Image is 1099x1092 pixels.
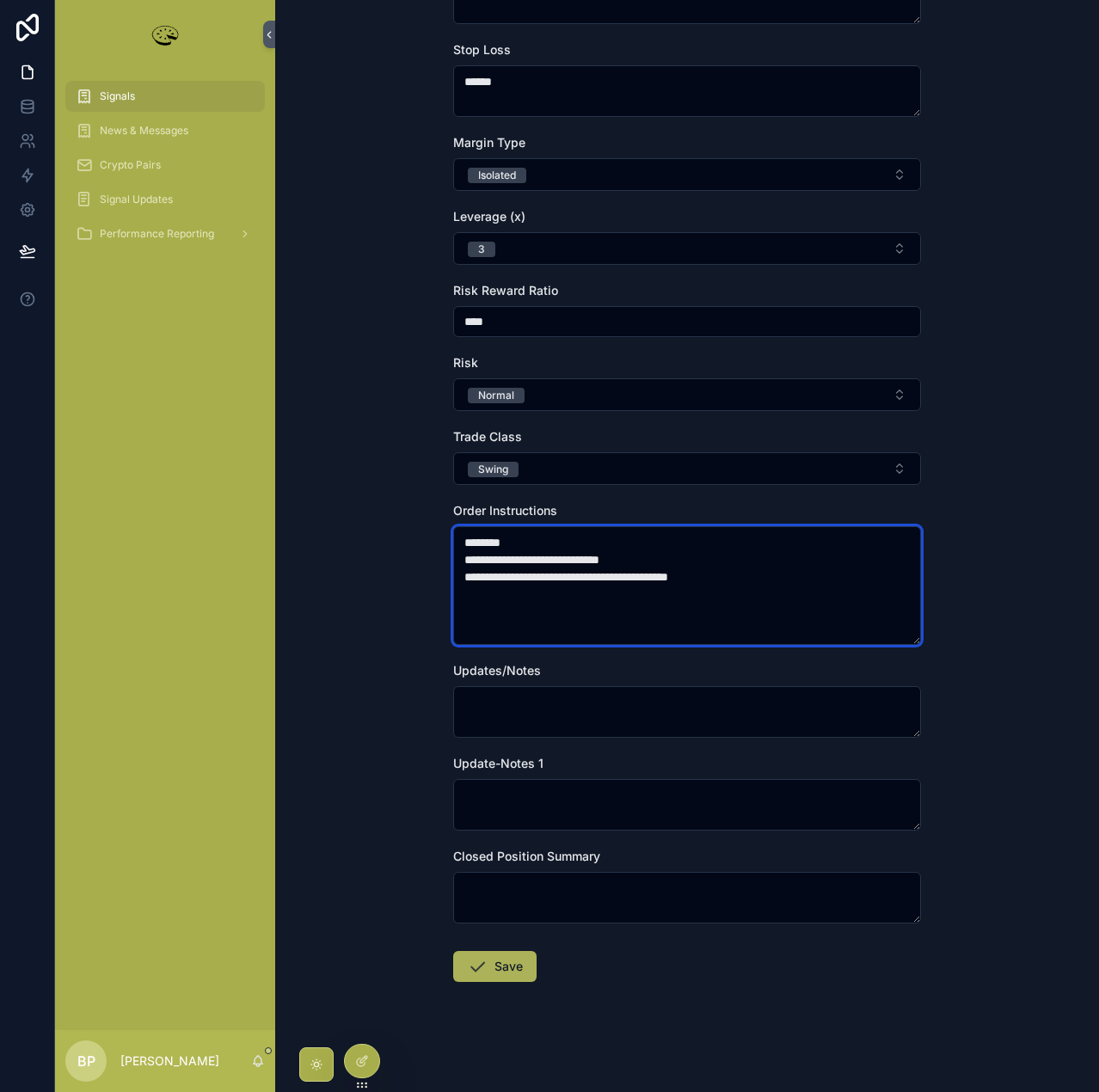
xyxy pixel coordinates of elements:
[478,168,516,183] div: Isolated
[453,756,543,770] span: Update-Notes 1
[148,21,182,48] img: App logo
[65,115,265,146] a: News & Messages
[453,283,558,298] span: Risk Reward Ratio
[120,1052,219,1070] p: [PERSON_NAME]
[453,378,921,411] button: Select Button
[453,232,921,265] button: Select Button
[100,124,188,138] span: News & Messages
[453,452,921,485] button: Select Button
[453,158,921,191] button: Select Button
[65,184,265,215] a: Signal Updates
[478,242,485,257] div: 3
[100,193,173,206] span: Signal Updates
[65,218,265,249] a: Performance Reporting
[478,462,508,477] div: Swing
[100,158,161,172] span: Crypto Pairs
[453,663,541,678] span: Updates/Notes
[453,135,525,150] span: Margin Type
[100,89,135,103] span: Signals
[55,69,275,272] div: scrollable content
[65,81,265,112] a: Signals
[453,355,478,370] span: Risk
[453,503,557,518] span: Order Instructions
[453,951,537,982] button: Save
[453,209,525,224] span: Leverage (x)
[65,150,265,181] a: Crypto Pairs
[453,849,600,863] span: Closed Position Summary
[478,388,514,403] div: Normal
[453,42,511,57] span: Stop Loss
[100,227,214,241] span: Performance Reporting
[453,429,522,444] span: Trade Class
[77,1051,95,1071] span: BP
